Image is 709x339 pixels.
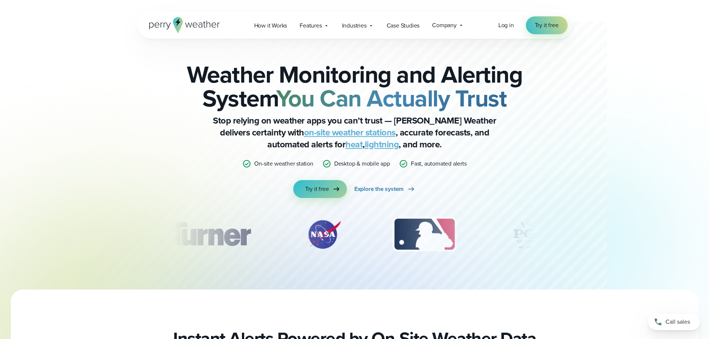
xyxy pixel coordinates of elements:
div: 2 of 12 [297,216,349,253]
img: MLB.svg [385,216,464,253]
div: 4 of 12 [499,216,559,253]
p: Desktop & mobile app [334,159,390,168]
a: on-site weather stations [304,126,396,139]
a: Case Studies [380,18,426,33]
span: Case Studies [387,21,420,30]
span: How it Works [254,21,287,30]
div: 1 of 12 [156,216,261,253]
a: heat [345,138,363,151]
a: Try it free [526,16,568,34]
span: Features [300,21,322,30]
a: Log in [498,21,514,30]
div: 3 of 12 [385,216,464,253]
strong: You Can Actually Trust [276,81,507,116]
a: Explore the system [354,180,416,198]
p: Stop relying on weather apps you can’t trust — [PERSON_NAME] Weather delivers certainty with , ac... [206,115,504,150]
p: Fast, automated alerts [411,159,467,168]
img: Turner-Construction_1.svg [156,216,261,253]
span: Explore the system [354,185,404,194]
span: Company [432,21,457,30]
span: Try it free [535,21,559,30]
h2: Weather Monitoring and Alerting System [175,63,535,110]
img: NASA.svg [297,216,349,253]
div: slideshow [175,216,535,257]
a: Try it free [293,180,347,198]
a: Call sales [648,314,700,330]
span: Industries [342,21,367,30]
a: lightning [365,138,399,151]
img: PGA.svg [499,216,559,253]
p: On-site weather station [254,159,313,168]
a: How it Works [248,18,294,33]
span: Call sales [665,317,690,326]
span: Try it free [305,185,329,194]
span: Log in [498,21,514,29]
